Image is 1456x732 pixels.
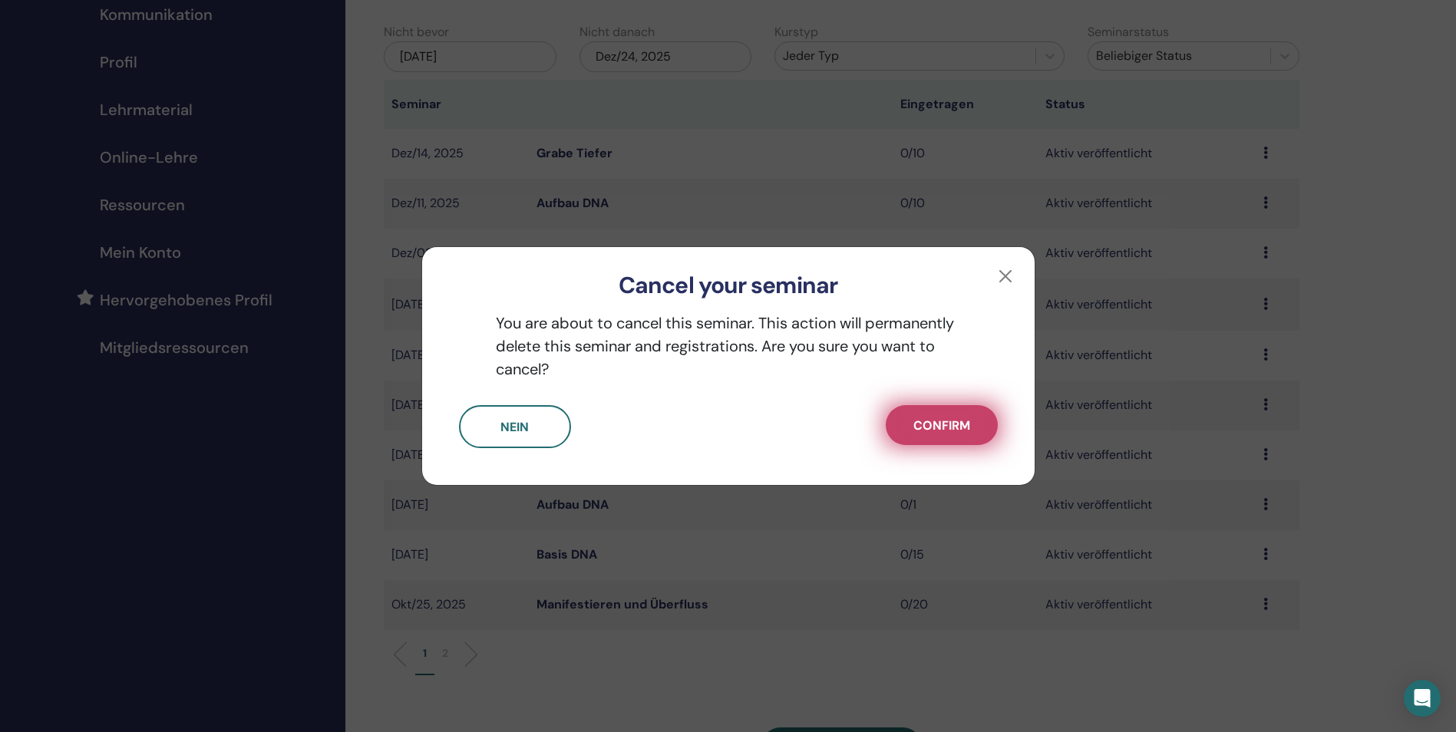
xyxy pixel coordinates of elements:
span: Confirm [913,417,970,434]
h3: Cancel your seminar [447,272,1010,299]
button: Confirm [886,405,998,445]
p: You are about to cancel this seminar. This action will permanently delete this seminar and regist... [459,312,998,381]
span: Nein [500,419,529,435]
div: Open Intercom Messenger [1404,680,1441,717]
button: Nein [459,405,571,448]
